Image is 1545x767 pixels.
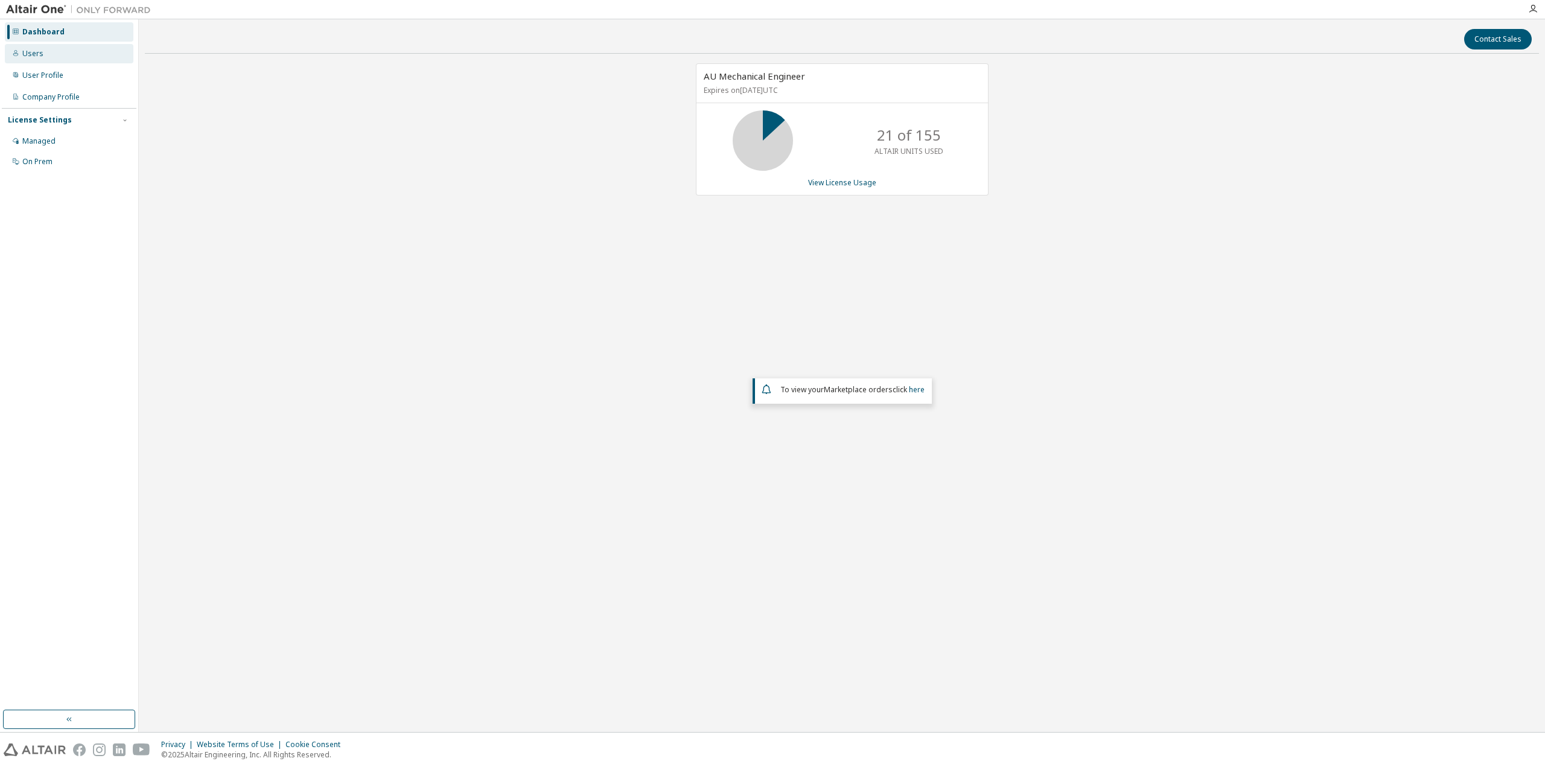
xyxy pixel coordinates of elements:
[704,85,978,95] p: Expires on [DATE] UTC
[6,4,157,16] img: Altair One
[22,136,56,146] div: Managed
[22,27,65,37] div: Dashboard
[808,177,876,188] a: View License Usage
[285,740,348,749] div: Cookie Consent
[161,740,197,749] div: Privacy
[824,384,893,395] em: Marketplace orders
[113,743,126,756] img: linkedin.svg
[197,740,285,749] div: Website Terms of Use
[4,743,66,756] img: altair_logo.svg
[93,743,106,756] img: instagram.svg
[704,70,805,82] span: AU Mechanical Engineer
[22,71,63,80] div: User Profile
[73,743,86,756] img: facebook.svg
[874,146,943,156] p: ALTAIR UNITS USED
[133,743,150,756] img: youtube.svg
[909,384,925,395] a: here
[22,49,43,59] div: Users
[8,115,72,125] div: License Settings
[1464,29,1532,49] button: Contact Sales
[780,384,925,395] span: To view your click
[161,749,348,760] p: © 2025 Altair Engineering, Inc. All Rights Reserved.
[22,92,80,102] div: Company Profile
[877,125,941,145] p: 21 of 155
[22,157,53,167] div: On Prem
